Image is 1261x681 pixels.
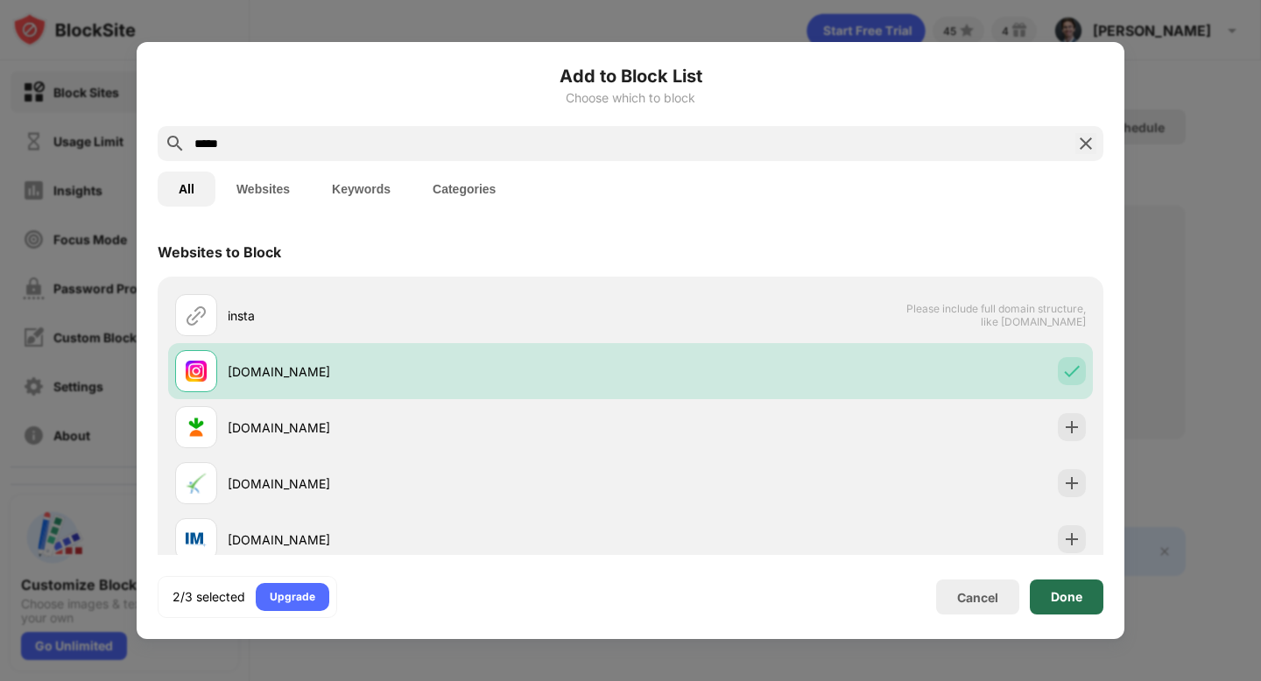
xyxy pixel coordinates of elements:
div: [DOMAIN_NAME] [228,362,630,381]
img: favicons [186,529,207,550]
div: Upgrade [270,588,315,606]
button: Websites [215,172,311,207]
img: search-close [1075,133,1096,154]
button: Categories [412,172,517,207]
div: Choose which to block [158,91,1103,105]
span: Please include full domain structure, like [DOMAIN_NAME] [905,302,1086,328]
div: [DOMAIN_NAME] [228,418,630,437]
img: favicons [186,417,207,438]
button: All [158,172,215,207]
div: 2/3 selected [173,588,245,606]
img: favicons [186,473,207,494]
div: Cancel [957,590,998,605]
img: url.svg [186,305,207,326]
h6: Add to Block List [158,63,1103,89]
img: favicons [186,361,207,382]
div: insta [228,306,630,325]
div: [DOMAIN_NAME] [228,474,630,493]
div: [DOMAIN_NAME] [228,530,630,549]
button: Keywords [311,172,412,207]
div: Websites to Block [158,243,281,261]
img: search.svg [165,133,186,154]
div: Done [1051,590,1082,604]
